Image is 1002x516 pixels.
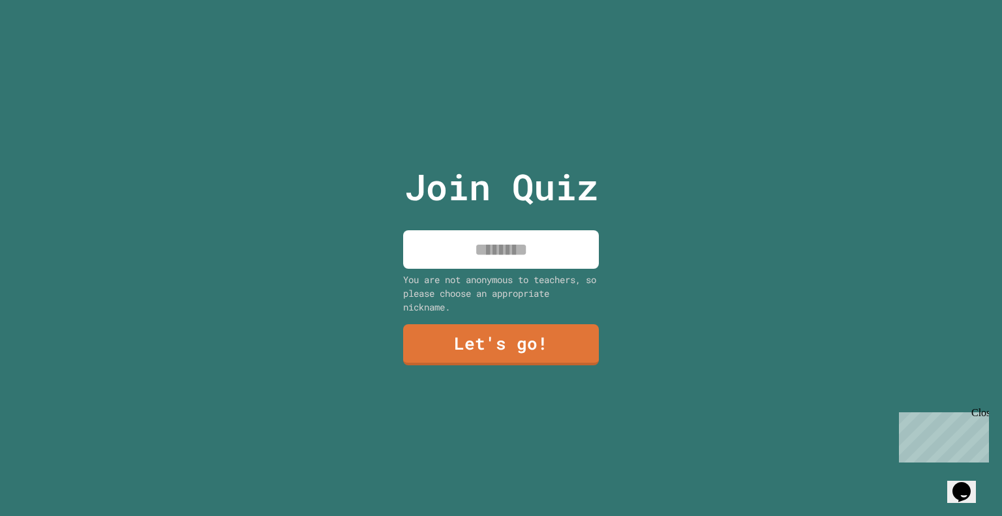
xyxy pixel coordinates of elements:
[5,5,90,83] div: Chat with us now!Close
[947,464,989,503] iframe: chat widget
[894,407,989,463] iframe: chat widget
[404,160,598,214] p: Join Quiz
[403,273,599,314] div: You are not anonymous to teachers, so please choose an appropriate nickname.
[403,324,599,365] a: Let's go!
